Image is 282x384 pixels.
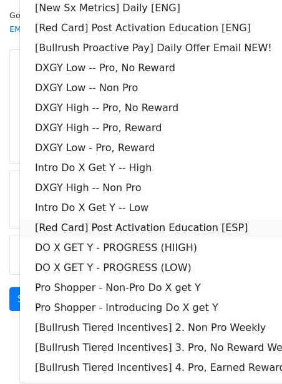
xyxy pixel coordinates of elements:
iframe: Chat Widget [220,324,282,384]
a: Send [9,287,51,311]
small: Google Sheet: [9,11,165,34]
